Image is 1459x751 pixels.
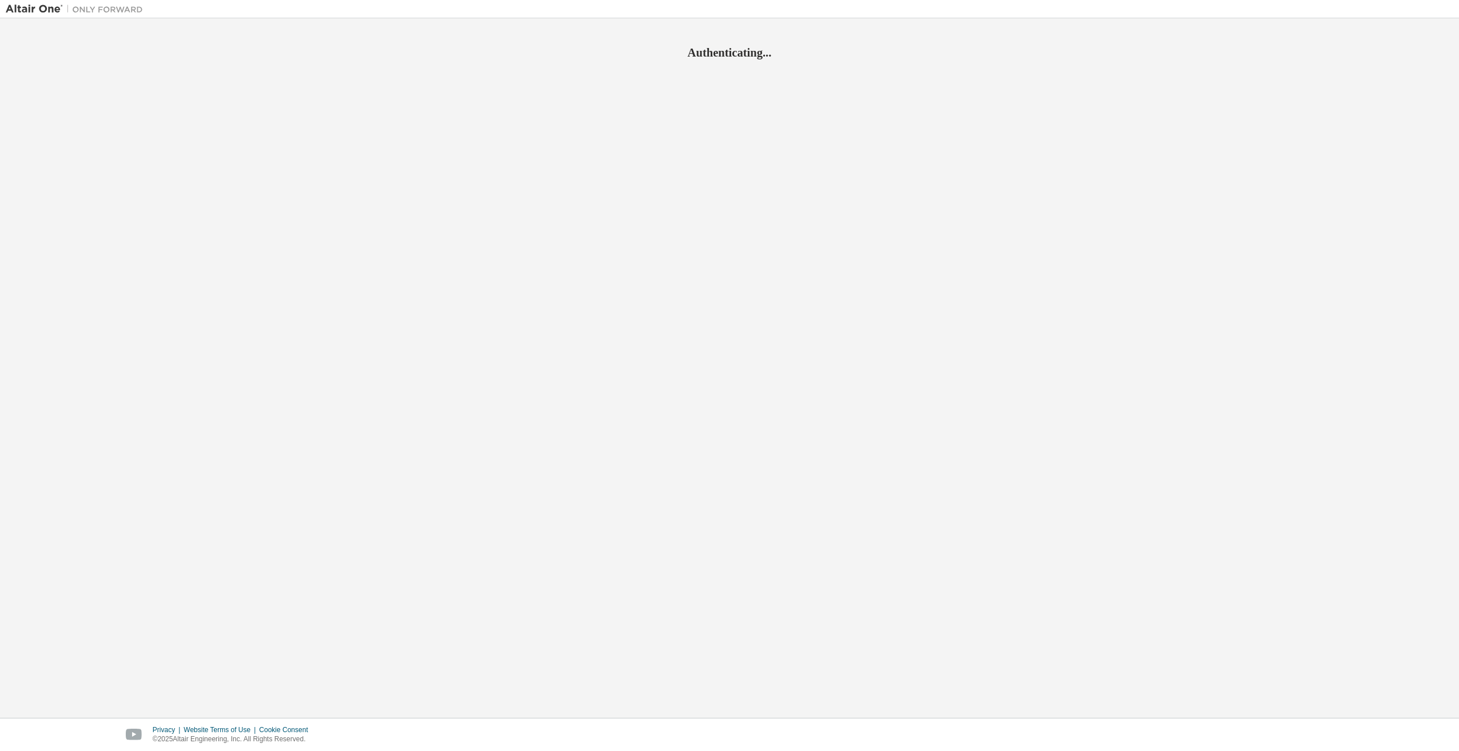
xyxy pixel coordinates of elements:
img: youtube.svg [126,729,142,741]
p: © 2025 Altair Engineering, Inc. All Rights Reserved. [153,734,315,744]
h2: Authenticating... [6,45,1453,60]
img: Altair One [6,3,149,15]
div: Website Terms of Use [184,725,259,734]
div: Privacy [153,725,184,734]
div: Cookie Consent [259,725,314,734]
